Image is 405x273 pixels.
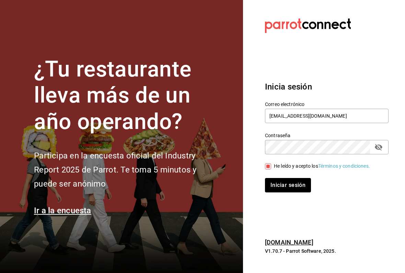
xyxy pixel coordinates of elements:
[265,239,313,246] a: [DOMAIN_NAME]
[265,133,389,138] label: Contraseña
[318,163,370,169] a: Términos y condiciones.
[265,109,389,123] input: Ingresa tu correo electrónico
[34,56,219,135] h1: ¿Tu restaurante lleva más de un año operando?
[265,81,389,93] h3: Inicia sesión
[274,163,370,170] div: He leído y acepto los
[34,206,91,215] a: Ir a la encuesta
[265,178,311,192] button: Iniciar sesión
[265,102,389,106] label: Correo electrónico
[34,149,219,191] h2: Participa en la encuesta oficial del Industry Report 2025 de Parrot. Te toma 5 minutos y puede se...
[265,248,389,254] p: V1.70.7 - Parrot Software, 2025.
[373,141,384,153] button: passwordField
